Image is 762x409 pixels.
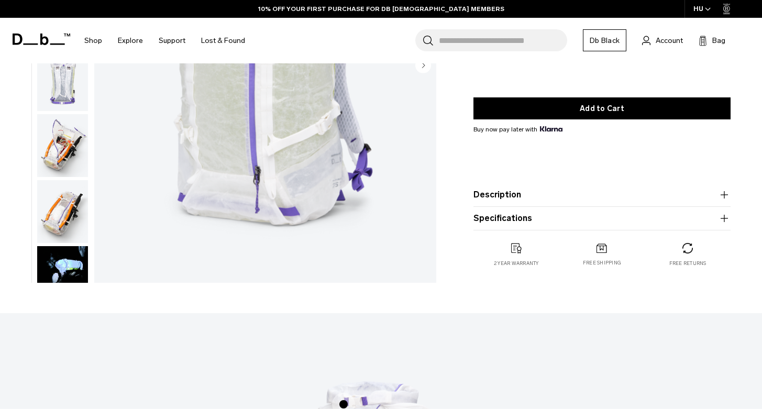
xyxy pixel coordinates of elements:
[473,97,731,119] button: Add to Cart
[699,34,725,47] button: Bag
[159,22,185,59] a: Support
[84,22,102,59] a: Shop
[669,260,706,267] p: Free returns
[473,189,731,201] button: Description
[37,114,88,177] img: Weigh_Lighter_Backpack_25L_4.png
[258,4,504,14] a: 10% OFF YOUR FIRST PURCHASE FOR DB [DEMOGRAPHIC_DATA] MEMBERS
[415,58,431,75] button: Next slide
[37,246,88,309] img: Weigh Lighter Backpack 25L Aurora
[583,260,621,267] p: Free shipping
[473,212,731,225] button: Specifications
[201,22,245,59] a: Lost & Found
[583,29,626,51] a: Db Black
[656,35,683,46] span: Account
[473,125,562,134] span: Buy now pay later with
[37,246,89,309] button: Weigh Lighter Backpack 25L Aurora
[494,260,539,267] p: 2 year warranty
[712,35,725,46] span: Bag
[642,34,683,47] a: Account
[118,22,143,59] a: Explore
[76,18,253,63] nav: Main Navigation
[37,48,88,111] img: Weigh_Lighter_Backpack_25L_3.png
[37,180,88,243] img: Weigh_Lighter_Backpack_25L_5.png
[540,126,562,131] img: {"height" => 20, "alt" => "Klarna"}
